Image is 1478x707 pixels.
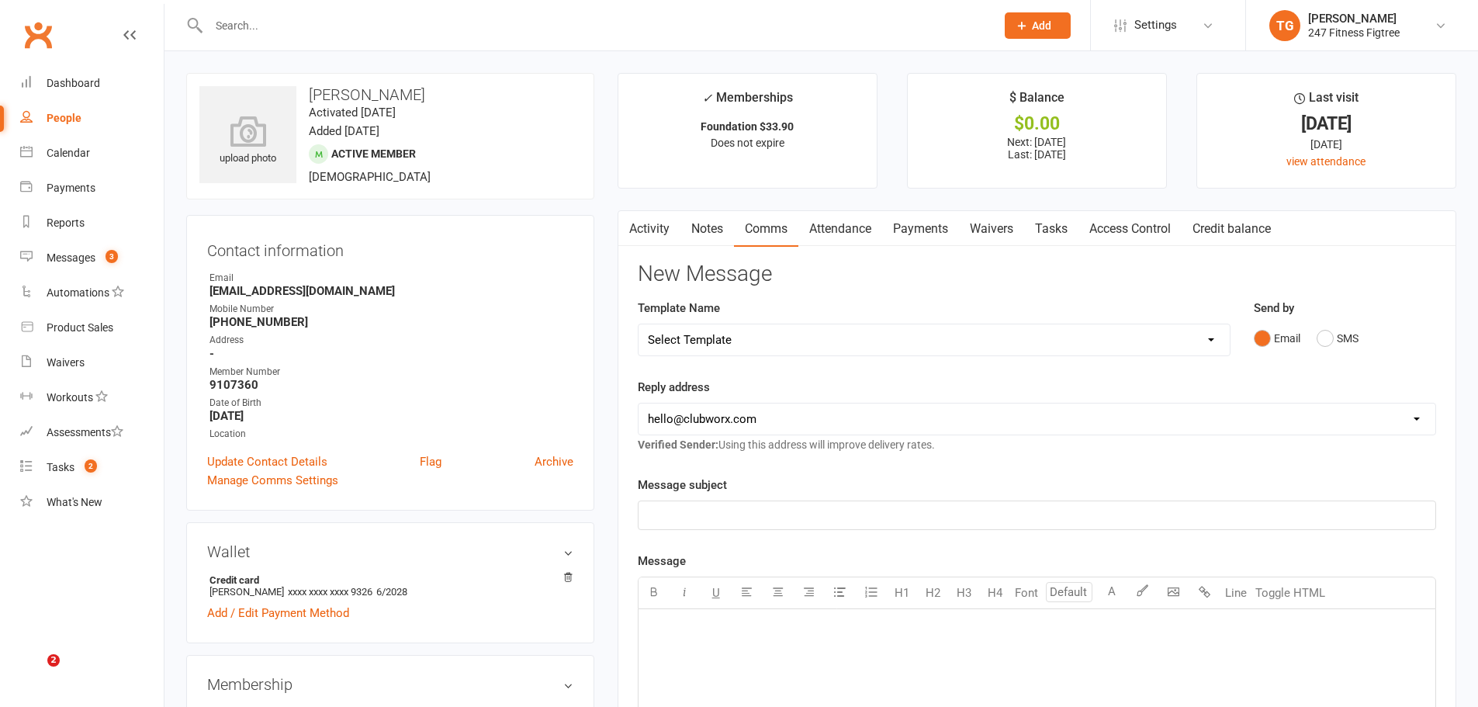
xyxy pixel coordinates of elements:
span: Using this address will improve delivery rates. [638,438,935,451]
label: Send by [1254,299,1294,317]
div: Member Number [209,365,573,379]
div: Dashboard [47,77,100,89]
span: Active member [331,147,416,160]
div: Product Sales [47,321,113,334]
span: U [712,586,720,600]
span: xxxx xxxx xxxx 9326 [288,586,372,598]
a: Archive [535,452,573,471]
a: Manage Comms Settings [207,471,338,490]
a: view attendance [1286,155,1366,168]
a: What's New [20,485,164,520]
a: Payments [882,211,959,247]
div: Date of Birth [209,396,573,411]
a: Reports [20,206,164,241]
div: Tasks [47,461,74,473]
h3: Wallet [207,543,573,560]
h3: Contact information [207,236,573,259]
a: Tasks [1024,211,1078,247]
label: Template Name [638,299,720,317]
i: ✓ [702,91,712,106]
a: Access Control [1078,211,1182,247]
span: 3 [106,250,118,263]
div: [DATE] [1211,136,1442,153]
button: Line [1220,577,1251,608]
strong: [EMAIL_ADDRESS][DOMAIN_NAME] [209,284,573,298]
button: SMS [1317,324,1359,353]
span: Add [1032,19,1051,32]
a: Waivers [959,211,1024,247]
div: Calendar [47,147,90,159]
div: TG [1269,10,1300,41]
button: U [701,577,732,608]
div: Automations [47,286,109,299]
button: H1 [887,577,918,608]
input: Default [1046,582,1092,602]
strong: Credit card [209,574,566,586]
a: Add / Edit Payment Method [207,604,349,622]
a: Payments [20,171,164,206]
div: $0.00 [922,116,1152,132]
a: Attendance [798,211,882,247]
a: Activity [618,211,680,247]
button: Font [1011,577,1042,608]
div: What's New [47,496,102,508]
a: Product Sales [20,310,164,345]
span: 2 [85,459,97,473]
strong: Verified Sender: [638,438,718,451]
a: Tasks 2 [20,450,164,485]
h3: [PERSON_NAME] [199,86,581,103]
input: Search... [204,15,985,36]
div: Payments [47,182,95,194]
time: Activated [DATE] [309,106,396,120]
div: Memberships [702,88,793,116]
p: Next: [DATE] Last: [DATE] [922,136,1152,161]
time: Added [DATE] [309,124,379,138]
div: upload photo [199,116,296,167]
li: [PERSON_NAME] [207,572,573,600]
a: Assessments [20,415,164,450]
a: Workouts [20,380,164,415]
h3: Membership [207,676,573,693]
button: Toggle HTML [1251,577,1329,608]
a: Waivers [20,345,164,380]
div: People [47,112,81,124]
a: Messages 3 [20,241,164,276]
a: Comms [734,211,798,247]
button: H2 [918,577,949,608]
div: Last visit [1294,88,1359,116]
iframe: Intercom live chat [16,654,53,691]
span: [DEMOGRAPHIC_DATA] [309,170,431,184]
div: Location [209,427,573,442]
strong: Foundation $33.90 [701,120,794,133]
strong: - [209,347,573,361]
div: $ Balance [1009,88,1064,116]
a: Flag [420,452,441,471]
label: Message [638,552,686,570]
div: Email [209,271,573,286]
div: Reports [47,217,85,229]
strong: [PHONE_NUMBER] [209,315,573,329]
a: Notes [680,211,734,247]
a: People [20,101,164,136]
a: Credit balance [1182,211,1282,247]
div: Assessments [47,426,123,438]
div: 247 Fitness Figtree [1308,26,1400,40]
label: Message subject [638,476,727,494]
h3: New Message [638,262,1436,286]
strong: [DATE] [209,409,573,423]
label: Reply address [638,378,710,397]
div: Address [209,333,573,348]
span: Does not expire [711,137,784,149]
button: A [1096,577,1127,608]
div: Workouts [47,391,93,404]
span: 2 [47,654,60,667]
button: Email [1254,324,1300,353]
button: Add [1005,12,1071,39]
div: [DATE] [1211,116,1442,132]
button: H4 [980,577,1011,608]
a: Calendar [20,136,164,171]
a: Clubworx [19,16,57,54]
button: H3 [949,577,980,608]
div: Mobile Number [209,302,573,317]
a: Automations [20,276,164,310]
